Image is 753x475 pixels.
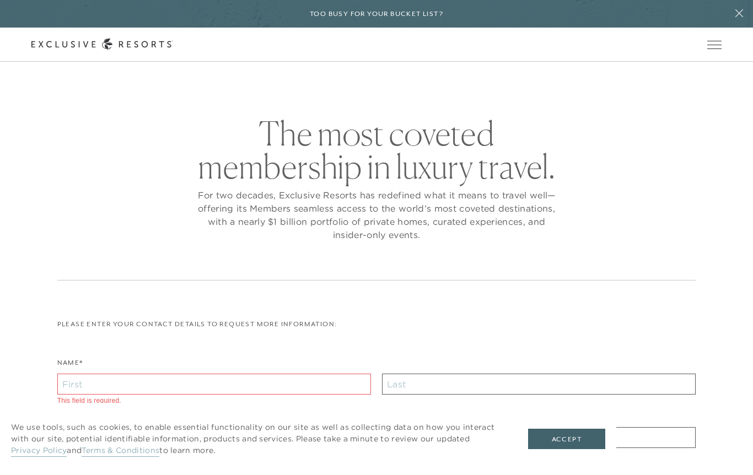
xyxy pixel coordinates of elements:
a: Privacy Policy [11,445,67,457]
button: Open navigation [707,41,722,48]
h2: The most coveted membership in luxury travel. [195,117,558,183]
a: Terms & Conditions [82,445,159,457]
p: For two decades, Exclusive Resorts has redefined what it means to travel well—offering its Member... [195,188,558,241]
li: This field is required. [57,397,121,405]
input: Last [382,374,696,395]
label: Name* [57,358,83,374]
p: We use tools, such as cookies, to enable essential functionality on our site as well as collectin... [11,422,506,456]
input: First [57,374,371,395]
h6: Too busy for your bucket list? [310,9,443,19]
button: Accept [528,429,605,450]
p: Please enter your contact details to request more information: [57,319,696,330]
